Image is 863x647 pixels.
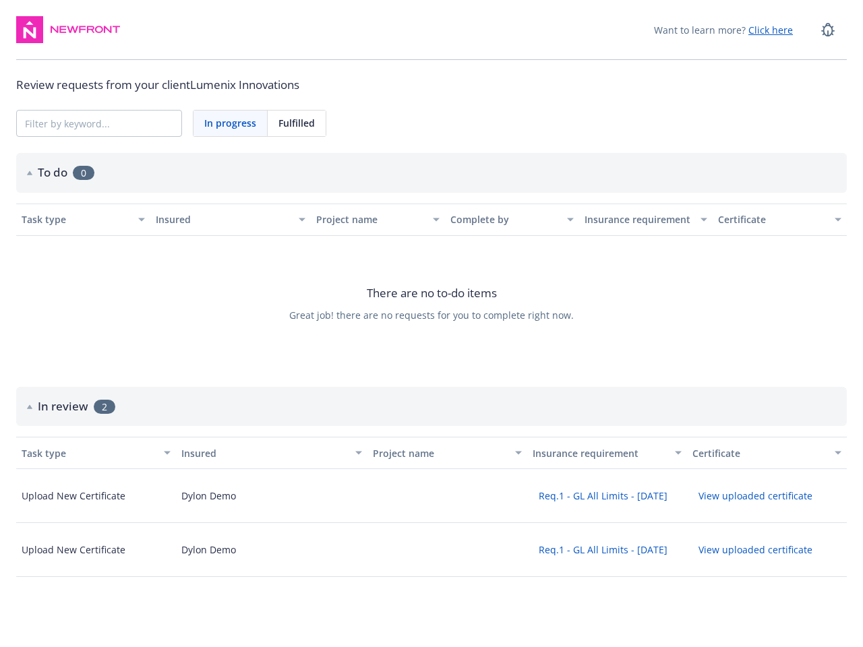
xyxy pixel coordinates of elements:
[533,446,667,460] div: Insurance requirement
[713,204,847,236] button: Certificate
[316,212,425,226] div: Project name
[692,446,827,460] div: Certificate
[654,23,793,37] span: Want to learn more?
[38,164,67,181] h2: To do
[16,76,847,94] div: Review requests from your client Lumenix Innovations
[156,212,291,226] div: Insured
[22,543,125,557] div: Upload New Certificate
[17,111,181,136] input: Filter by keyword...
[73,166,94,180] span: 0
[49,23,122,36] img: Newfront Logo
[718,212,827,226] div: Certificate
[38,398,88,415] h2: In review
[181,446,347,460] div: Insured
[367,284,497,302] span: There are no to-do items
[181,543,236,557] div: Dylon Demo
[579,204,713,236] button: Insurance requirement
[367,437,527,469] button: Project name
[748,24,793,36] a: Click here
[289,308,574,322] span: Great job! there are no requests for you to complete right now.
[94,400,115,414] span: 2
[450,212,559,226] div: Complete by
[527,437,687,469] button: Insurance requirement
[176,437,367,469] button: Insured
[692,539,819,560] button: View uploaded certificate
[533,539,674,560] button: Req.1 - GL All Limits - [DATE]
[150,204,311,236] button: Insured
[22,212,130,226] div: Task type
[16,16,43,43] img: navigator-logo.svg
[814,16,841,43] a: Report a Bug
[16,204,150,236] button: Task type
[687,437,847,469] button: Certificate
[373,446,507,460] div: Project name
[278,116,315,130] span: Fulfilled
[533,485,674,506] button: Req.1 - GL All Limits - [DATE]
[22,489,125,503] div: Upload New Certificate
[585,212,693,226] div: Insurance requirement
[16,437,176,469] button: Task type
[692,485,819,506] button: View uploaded certificate
[445,204,579,236] button: Complete by
[181,489,236,503] div: Dylon Demo
[311,204,445,236] button: Project name
[204,116,256,130] span: In progress
[22,446,156,460] div: Task type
